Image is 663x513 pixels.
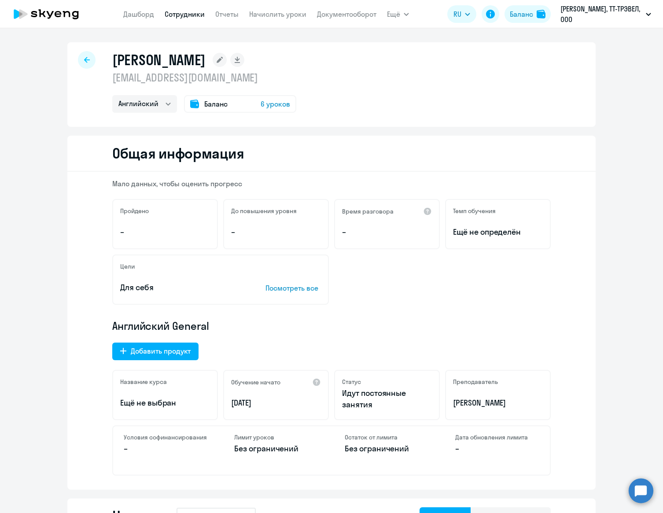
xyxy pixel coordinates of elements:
[342,388,432,410] p: Идут постоянные занятия
[112,319,209,333] span: Английский General
[342,226,432,238] p: –
[455,433,539,441] h4: Дата обновления лимита
[231,207,297,215] h5: До повышения уровня
[204,99,228,109] span: Баланс
[447,5,476,23] button: RU
[537,10,545,18] img: balance
[131,346,191,356] div: Добавить продукт
[231,226,321,238] p: –
[265,283,321,293] p: Посмотреть все
[120,397,210,409] p: Ещё не выбран
[342,207,394,215] h5: Время разговора
[120,378,167,386] h5: Название курса
[505,5,551,23] button: Балансbalance
[120,207,149,215] h5: Пройдено
[249,10,306,18] a: Начислить уроки
[231,397,321,409] p: [DATE]
[453,378,498,386] h5: Преподаватель
[510,9,533,19] div: Баланс
[387,5,409,23] button: Ещё
[112,343,199,360] button: Добавить продукт
[124,433,208,441] h4: Условия софинансирования
[455,443,539,454] p: –
[123,10,154,18] a: Дашборд
[453,397,543,409] p: [PERSON_NAME]
[453,9,461,19] span: RU
[112,144,244,162] h2: Общая информация
[342,378,361,386] h5: Статус
[165,10,205,18] a: Сотрудники
[317,10,376,18] a: Документооборот
[345,443,429,454] p: Без ограничений
[387,9,400,19] span: Ещё
[112,179,551,188] p: Мало данных, чтобы оценить прогресс
[556,4,656,25] button: [PERSON_NAME], ТТ-ТРЭВЕЛ, ООО
[120,282,238,293] p: Для себя
[112,70,296,85] p: [EMAIL_ADDRESS][DOMAIN_NAME]
[231,378,280,386] h5: Обучение начато
[234,433,318,441] h4: Лимит уроков
[234,443,318,454] p: Без ограничений
[261,99,290,109] span: 6 уроков
[215,10,239,18] a: Отчеты
[560,4,642,25] p: [PERSON_NAME], ТТ-ТРЭВЕЛ, ООО
[120,226,210,238] p: –
[453,207,496,215] h5: Темп обучения
[112,51,206,69] h1: [PERSON_NAME]
[453,226,543,238] span: Ещё не определён
[345,433,429,441] h4: Остаток от лимита
[124,443,208,454] p: –
[120,262,135,270] h5: Цели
